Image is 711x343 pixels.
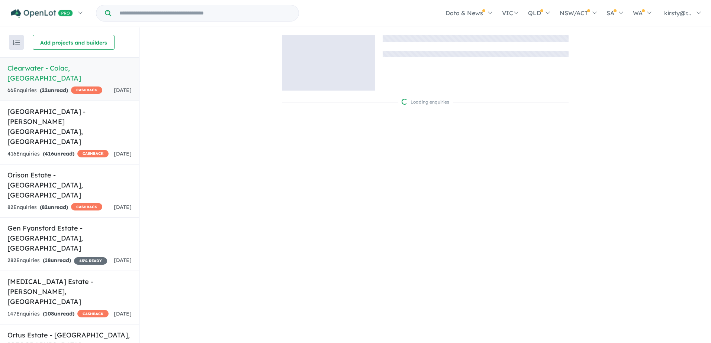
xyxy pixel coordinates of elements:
[42,87,48,94] span: 22
[7,150,109,159] div: 416 Enquir ies
[11,9,73,18] img: Openlot PRO Logo White
[114,204,132,210] span: [DATE]
[7,107,132,147] h5: [GEOGRAPHIC_DATA] - [PERSON_NAME][GEOGRAPHIC_DATA] , [GEOGRAPHIC_DATA]
[7,63,132,83] h5: Clearwater - Colac , [GEOGRAPHIC_DATA]
[71,86,102,94] span: CASHBACK
[114,87,132,94] span: [DATE]
[40,87,68,94] strong: ( unread)
[42,204,48,210] span: 82
[40,204,68,210] strong: ( unread)
[71,203,102,210] span: CASHBACK
[7,170,132,200] h5: Orison Estate - [GEOGRAPHIC_DATA] , [GEOGRAPHIC_DATA]
[77,150,109,157] span: CASHBACK
[7,277,132,307] h5: [MEDICAL_DATA] Estate - [PERSON_NAME] , [GEOGRAPHIC_DATA]
[43,150,74,157] strong: ( unread)
[7,310,109,318] div: 147 Enquir ies
[13,40,20,45] img: sort.svg
[402,98,449,106] div: Loading enquiries
[114,150,132,157] span: [DATE]
[43,310,74,317] strong: ( unread)
[33,35,115,50] button: Add projects and builders
[74,257,107,265] span: 45 % READY
[7,256,107,265] div: 282 Enquir ies
[664,9,691,17] span: kirsty@r...
[43,257,71,264] strong: ( unread)
[114,310,132,317] span: [DATE]
[114,257,132,264] span: [DATE]
[77,310,109,317] span: CASHBACK
[45,150,54,157] span: 416
[45,310,54,317] span: 108
[7,86,102,95] div: 66 Enquir ies
[7,203,102,212] div: 82 Enquir ies
[45,257,51,264] span: 18
[7,223,132,253] h5: Gen Fyansford Estate - [GEOGRAPHIC_DATA] , [GEOGRAPHIC_DATA]
[113,5,297,21] input: Try estate name, suburb, builder or developer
